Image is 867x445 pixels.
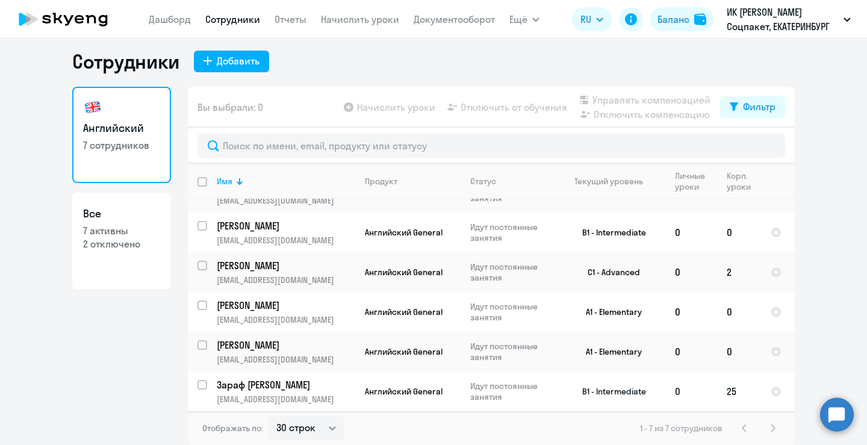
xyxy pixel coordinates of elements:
[217,338,353,352] p: [PERSON_NAME]
[414,13,495,25] a: Документооборот
[365,176,460,187] div: Продукт
[470,301,553,323] p: Идут постоянные занятия
[553,372,665,411] td: B1 - Intermediate
[217,275,355,285] p: [EMAIL_ADDRESS][DOMAIN_NAME]
[83,224,160,237] p: 7 активны
[675,170,716,192] div: Личные уроки
[217,54,259,68] div: Добавить
[470,176,553,187] div: Статус
[72,49,179,73] h1: Сотрудники
[194,51,269,72] button: Добавить
[205,13,260,25] a: Сотрудники
[321,13,399,25] a: Начислить уроки
[83,138,160,152] p: 7 сотрудников
[217,259,353,272] p: [PERSON_NAME]
[365,227,443,238] span: Английский General
[717,252,761,292] td: 2
[365,346,443,357] span: Английский General
[83,120,160,136] h3: Английский
[365,267,443,278] span: Английский General
[72,193,171,289] a: Все7 активны2 отключено
[553,292,665,332] td: A1 - Elementary
[217,195,355,206] p: [EMAIL_ADDRESS][DOMAIN_NAME]
[365,307,443,317] span: Английский General
[665,213,717,252] td: 0
[727,5,839,34] p: ИК [PERSON_NAME] Соцпакет, ЕКАТЕРИНБУРГ ЯБЛОКО, ООО
[217,235,355,246] p: [EMAIL_ADDRESS][DOMAIN_NAME]
[743,99,775,114] div: Фильтр
[217,338,355,352] a: [PERSON_NAME]
[717,372,761,411] td: 25
[217,219,353,232] p: [PERSON_NAME]
[217,259,355,272] a: [PERSON_NAME]
[365,386,443,397] span: Английский General
[217,219,355,232] a: [PERSON_NAME]
[657,12,689,26] div: Баланс
[275,13,306,25] a: Отчеты
[365,176,397,187] div: Продукт
[720,96,785,118] button: Фильтр
[727,170,751,192] div: Корп. уроки
[149,13,191,25] a: Дашборд
[721,5,857,34] button: ИК [PERSON_NAME] Соцпакет, ЕКАТЕРИНБУРГ ЯБЛОКО, ООО
[470,176,496,187] div: Статус
[574,176,643,187] div: Текущий уровень
[217,378,355,391] a: Зараф [PERSON_NAME]
[675,170,706,192] div: Личные уроки
[553,332,665,372] td: A1 - Elementary
[640,423,722,434] span: 1 - 7 из 7 сотрудников
[665,372,717,411] td: 0
[553,252,665,292] td: C1 - Advanced
[509,12,527,26] span: Ещё
[717,292,761,332] td: 0
[217,354,355,365] p: [EMAIL_ADDRESS][DOMAIN_NAME]
[665,332,717,372] td: 0
[83,206,160,222] h3: Все
[217,299,353,312] p: [PERSON_NAME]
[72,87,171,183] a: Английский7 сотрудников
[580,12,591,26] span: RU
[217,394,355,405] p: [EMAIL_ADDRESS][DOMAIN_NAME]
[563,176,665,187] div: Текущий уровень
[694,13,706,25] img: balance
[217,314,355,325] p: [EMAIL_ADDRESS][DOMAIN_NAME]
[470,261,553,283] p: Идут постоянные занятия
[83,98,102,117] img: english
[665,252,717,292] td: 0
[217,299,355,312] a: [PERSON_NAME]
[197,134,785,158] input: Поиск по имени, email, продукту или статусу
[470,222,553,243] p: Идут постоянные занятия
[217,176,232,187] div: Имя
[509,7,539,31] button: Ещё
[717,213,761,252] td: 0
[727,170,760,192] div: Корп. уроки
[572,7,612,31] button: RU
[217,176,355,187] div: Имя
[553,213,665,252] td: B1 - Intermediate
[650,7,713,31] button: Балансbalance
[202,423,263,434] span: Отображать по:
[197,100,263,114] span: Вы выбрали: 0
[217,378,353,391] p: Зараф [PERSON_NAME]
[665,292,717,332] td: 0
[83,237,160,251] p: 2 отключено
[470,381,553,402] p: Идут постоянные занятия
[717,332,761,372] td: 0
[470,341,553,363] p: Идут постоянные занятия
